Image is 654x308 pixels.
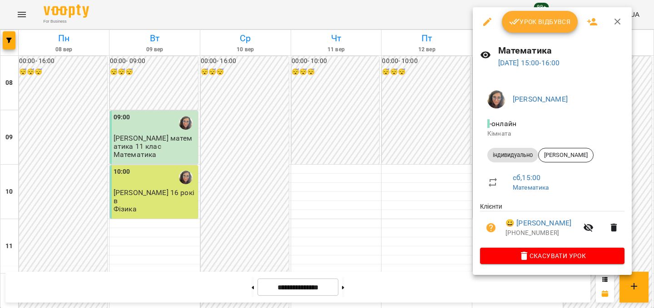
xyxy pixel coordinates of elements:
div: ⁨[PERSON_NAME]⁩ [538,148,594,162]
button: Скасувати Урок [480,248,624,264]
img: 86d7fcac954a2a308d91a558dd0f8d4d.jpg [487,90,505,108]
span: ⁨[PERSON_NAME]⁩ [539,151,593,159]
span: Скасувати Урок [487,250,617,261]
a: Математика [513,184,549,191]
button: Візит ще не сплачено. Додати оплату? [480,217,502,239]
a: [PERSON_NAME] [513,95,568,103]
button: Урок відбувся [502,11,578,33]
ul: Клієнти [480,202,624,247]
span: - онлайн [487,119,518,128]
a: сб , 15:00 [513,173,540,182]
span: індивидуально [487,151,538,159]
h6: Математика [498,44,625,58]
a: [DATE] 15:00-16:00 [498,59,560,67]
span: Урок відбувся [509,16,571,27]
p: Кімната [487,129,617,138]
p: [PHONE_NUMBER] [505,229,578,238]
a: 😀 ⁨[PERSON_NAME]⁩ [505,218,571,229]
